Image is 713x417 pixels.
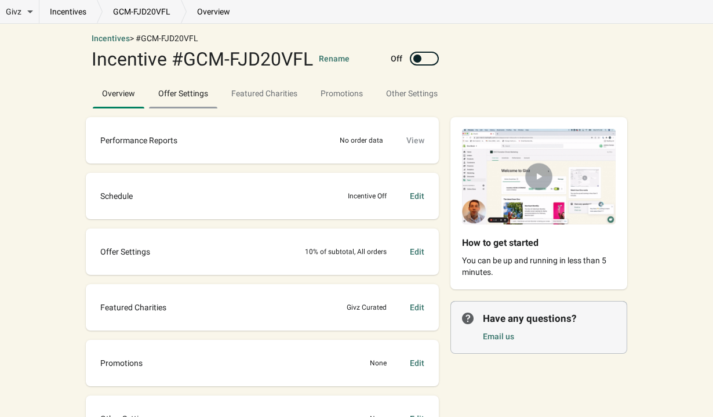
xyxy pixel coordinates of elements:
span: Offer Settings [149,83,217,104]
div: Edit [410,302,424,313]
span: Promotions [100,357,143,369]
a: GCM-FJD20VFL [103,6,181,17]
label: Off [391,53,402,64]
h2: How to get started [462,236,597,250]
button: Rename [319,53,350,64]
span: Givz [6,6,21,17]
div: View [406,135,424,146]
div: Edit [410,190,424,202]
a: Email us [483,332,514,341]
div: 10% of subtotal, All orders [305,246,387,258]
div: Edit [410,357,424,369]
div: No order data [340,135,383,146]
p: Incentive Off [348,190,387,202]
span: Promotions [321,89,363,98]
p: Have any questions? [483,311,616,325]
div: None [370,357,387,369]
span: Featured Charities [100,302,166,313]
div: Edit [410,246,424,258]
p: overview [187,6,241,17]
a: incentives [39,6,97,17]
span: Featured Charities [222,83,307,104]
span: Offer Settings [100,246,150,258]
p: Schedule [100,190,133,202]
button: Incentives [92,32,130,44]
span: Other Settings [377,83,447,104]
p: Performance Reports [100,135,177,146]
div: Incentive #GCM-FJD20VFL [92,50,313,68]
span: Overview [93,83,144,104]
div: Givz Curated [347,302,387,313]
p: You can be up and running in less than 5 minutes. [462,255,616,278]
img: de22701b3f454b70bb084da32b4ae3d0-1644416428799-with-play.gif [450,117,627,236]
span: > #GCM-FJD20VFL [130,34,198,43]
